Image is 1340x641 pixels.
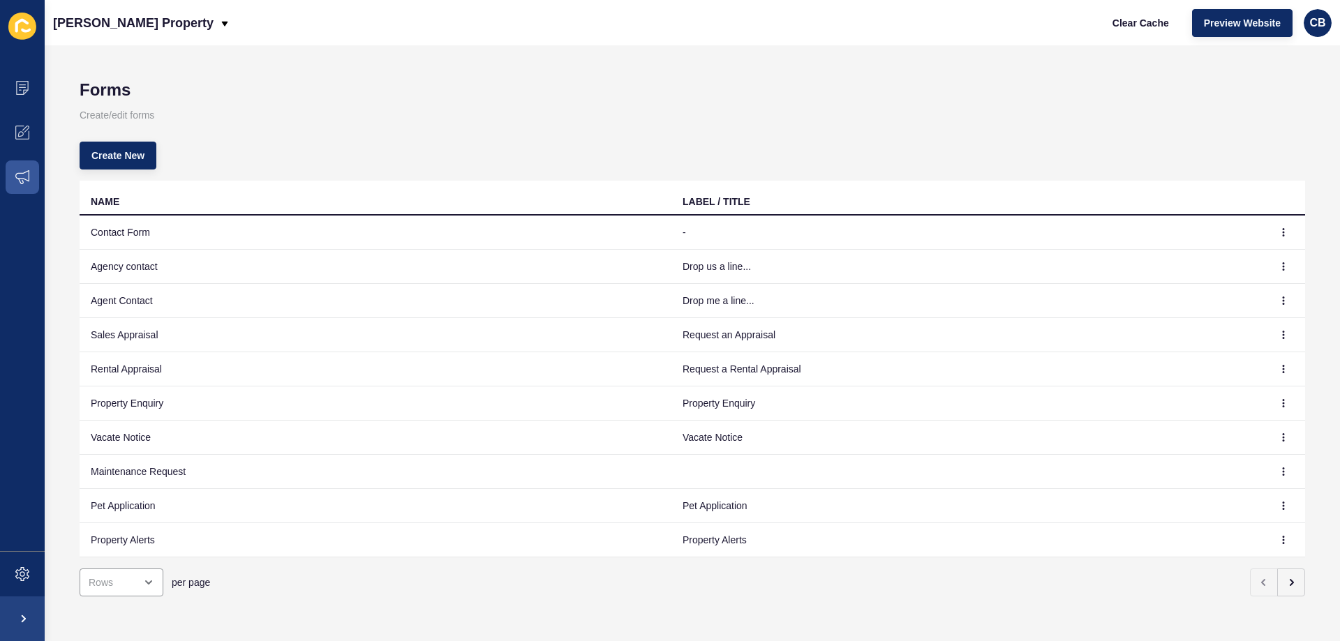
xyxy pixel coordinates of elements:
h1: Forms [80,80,1305,100]
span: CB [1309,16,1325,30]
button: Create New [80,142,156,169]
td: Maintenance Request [80,455,671,489]
span: per page [172,575,210,589]
td: Pet Application [671,489,1263,523]
td: Sales Appraisal [80,318,671,352]
td: Agency contact [80,250,671,284]
td: Property Enquiry [671,386,1263,421]
td: Property Enquiry [80,386,671,421]
td: Drop us a line... [671,250,1263,284]
td: - [671,216,1263,250]
td: Vacate Notice [80,421,671,455]
button: Clear Cache [1101,9,1181,37]
td: Contact Form [80,216,671,250]
td: Vacate Notice [671,421,1263,455]
div: NAME [91,195,119,209]
td: Pet Application [80,489,671,523]
td: Request a Rental Appraisal [671,352,1263,386]
td: Property Alerts [671,523,1263,557]
p: Create/edit forms [80,100,1305,130]
div: open menu [80,568,163,596]
td: Agent Contact [80,284,671,318]
button: Preview Website [1192,9,1293,37]
span: Create New [91,149,144,163]
td: Rental Appraisal [80,352,671,386]
div: LABEL / TITLE [683,195,750,209]
p: [PERSON_NAME] Property [53,6,214,40]
td: Drop me a line... [671,284,1263,318]
td: Property Alerts [80,523,671,557]
span: Clear Cache [1112,16,1169,30]
td: Request an Appraisal [671,318,1263,352]
span: Preview Website [1204,16,1281,30]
